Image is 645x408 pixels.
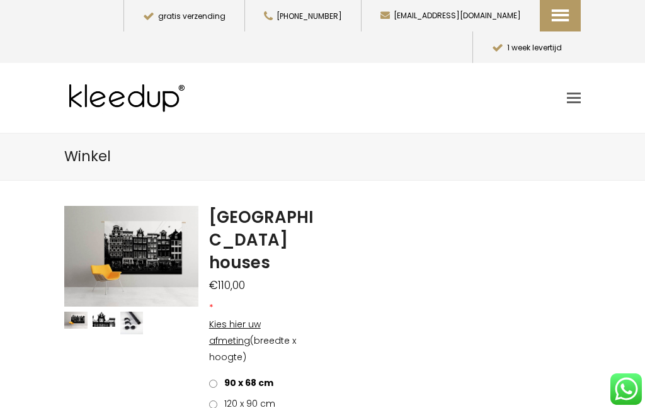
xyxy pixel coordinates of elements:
[220,377,273,389] span: 90 x 68 cm
[209,318,261,347] span: Kies hier uw afmeting
[93,312,115,327] img: Detail foto van wandkleed Kleedup Amsterdam houses. Wanddecoratie in zwart wit.
[567,89,581,108] a: Toggle mobile menu
[64,73,194,123] img: Kleedup
[472,31,581,63] button: 1 week levertijd
[64,146,111,166] span: Winkel
[209,206,322,275] h1: [GEOGRAPHIC_DATA] houses
[209,380,217,388] input: 90 x 68 cm
[209,316,322,365] p: (breedte x hoogte)
[120,312,143,334] img: Amsterdam houses - Afbeelding 3
[209,278,245,293] bdi: 110,00
[209,278,218,293] span: €
[64,312,87,329] img: Wandkleed Kleedup van straatbeeld in Amsterdam. Leuk als wanddecoratie.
